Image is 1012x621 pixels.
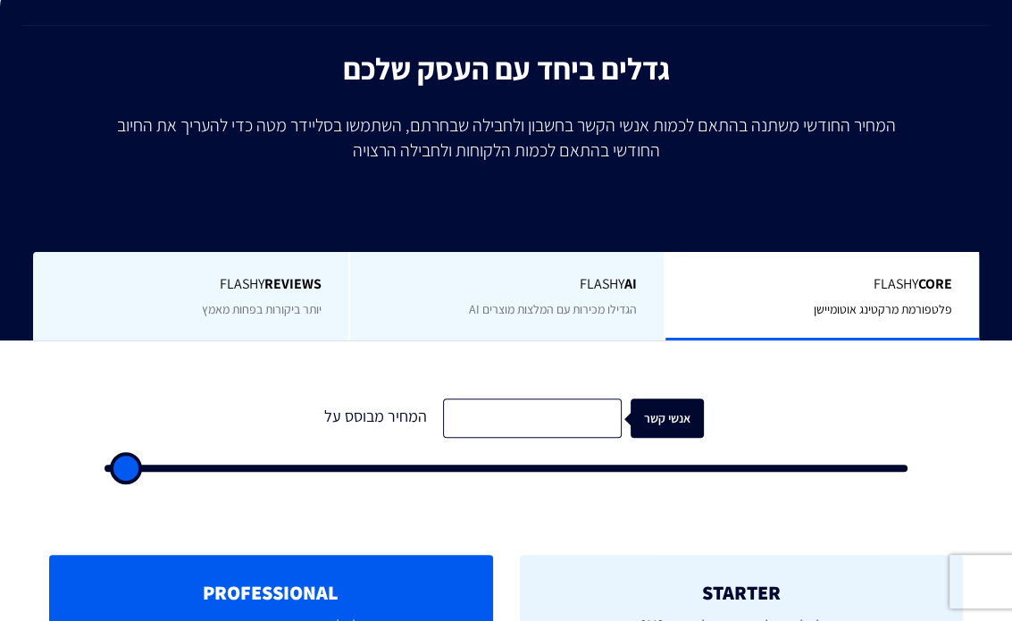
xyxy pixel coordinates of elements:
div: אנשי קשר [648,399,722,439]
span: הגדילו מכירות עם המלצות מוצרים AI [469,301,637,317]
span: Flashy [377,274,637,295]
span: פלטפורמת מרקטינג אוטומיישן [814,301,952,317]
b: AI [624,274,637,293]
h2: STARTER [547,582,937,603]
h2: גדלים ביחד עם העסק שלכם [13,52,999,85]
span: יותר ביקורות בפחות מאמץ [202,301,322,317]
b: Core [918,274,952,293]
p: המחיר החודשי משתנה בהתאם לכמות אנשי הקשר בחשבון ולחבילה שבחרתם, השתמשו בסליידר מטה כדי להעריך את ... [105,113,908,163]
span: Flashy [60,274,321,295]
h2: PROFESSIONAL [76,582,466,603]
div: המחיר מבוסס על [309,399,443,439]
b: REVIEWS [264,274,322,293]
span: Flashy [692,274,952,295]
